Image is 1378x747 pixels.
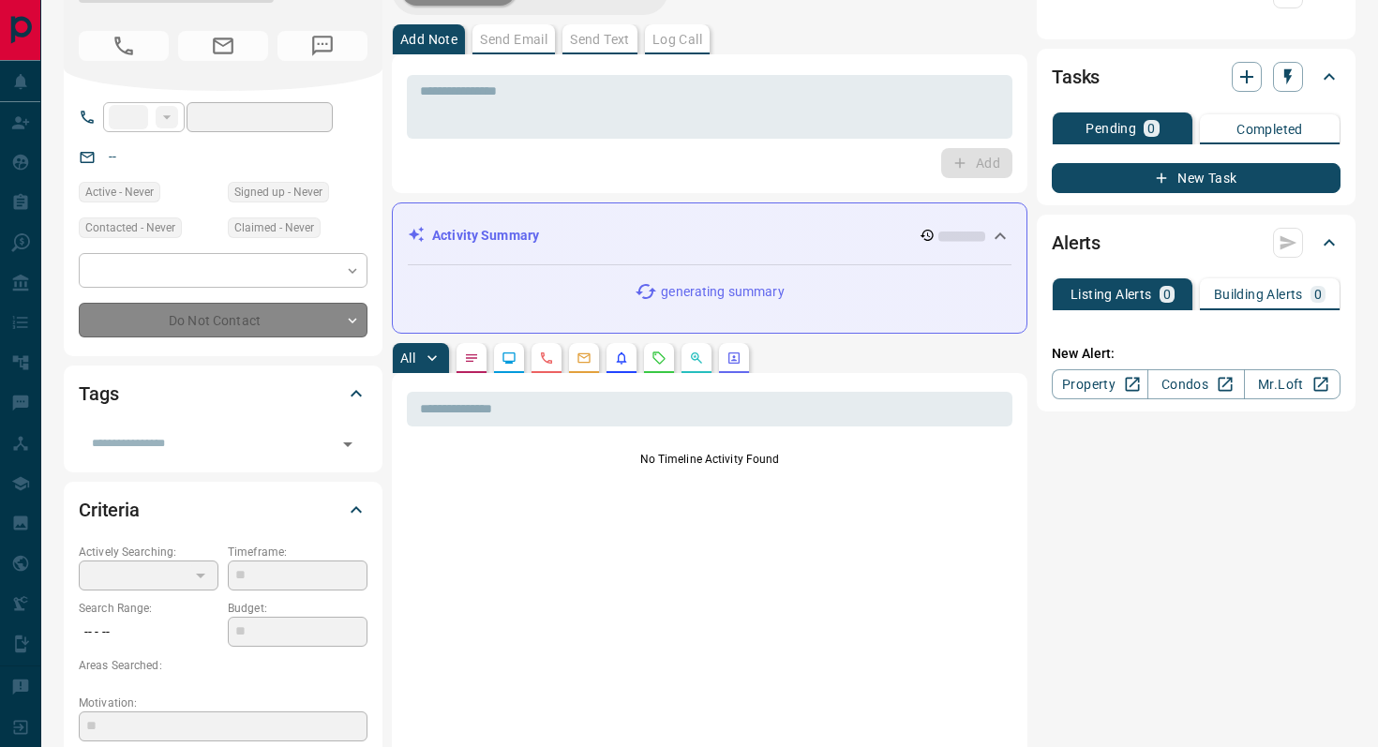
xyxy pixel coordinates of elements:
div: Tags [79,371,367,416]
h2: Tags [79,379,118,409]
p: 0 [1163,288,1171,301]
a: Condos [1147,369,1244,399]
p: All [400,351,415,365]
span: No Number [79,31,169,61]
svg: Listing Alerts [614,351,629,366]
span: No Email [178,31,268,61]
div: Tasks [1052,54,1341,99]
button: New Task [1052,163,1341,193]
p: 0 [1147,122,1155,135]
svg: Lead Browsing Activity [502,351,517,366]
span: Claimed - Never [234,218,314,237]
p: New Alert: [1052,344,1341,364]
p: -- - -- [79,617,218,648]
span: No Number [277,31,367,61]
div: Alerts [1052,220,1341,265]
p: Budget: [228,600,367,617]
svg: Requests [652,351,667,366]
div: Activity Summary [408,218,1011,253]
p: 0 [1314,288,1322,301]
svg: Opportunities [689,351,704,366]
svg: Emails [577,351,592,366]
p: Search Range: [79,600,218,617]
p: Add Note [400,33,457,46]
p: Pending [1086,122,1136,135]
p: generating summary [661,282,784,302]
div: Criteria [79,487,367,532]
p: Actively Searching: [79,544,218,560]
p: Activity Summary [432,226,539,246]
div: Do Not Contact [79,303,367,337]
p: Motivation: [79,695,367,711]
h2: Criteria [79,495,140,525]
a: Property [1052,369,1148,399]
span: Active - Never [85,183,154,202]
h2: Alerts [1052,228,1101,258]
button: Open [335,431,361,457]
p: Building Alerts [1214,288,1303,301]
p: Listing Alerts [1071,288,1152,301]
svg: Notes [464,351,479,366]
p: Timeframe: [228,544,367,560]
h2: Tasks [1052,62,1100,92]
svg: Agent Actions [726,351,741,366]
a: Mr.Loft [1244,369,1341,399]
svg: Calls [539,351,554,366]
span: Contacted - Never [85,218,175,237]
p: Completed [1236,123,1303,136]
a: -- [109,149,116,164]
p: Areas Searched: [79,657,367,674]
p: No Timeline Activity Found [407,451,1012,468]
span: Signed up - Never [234,183,322,202]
